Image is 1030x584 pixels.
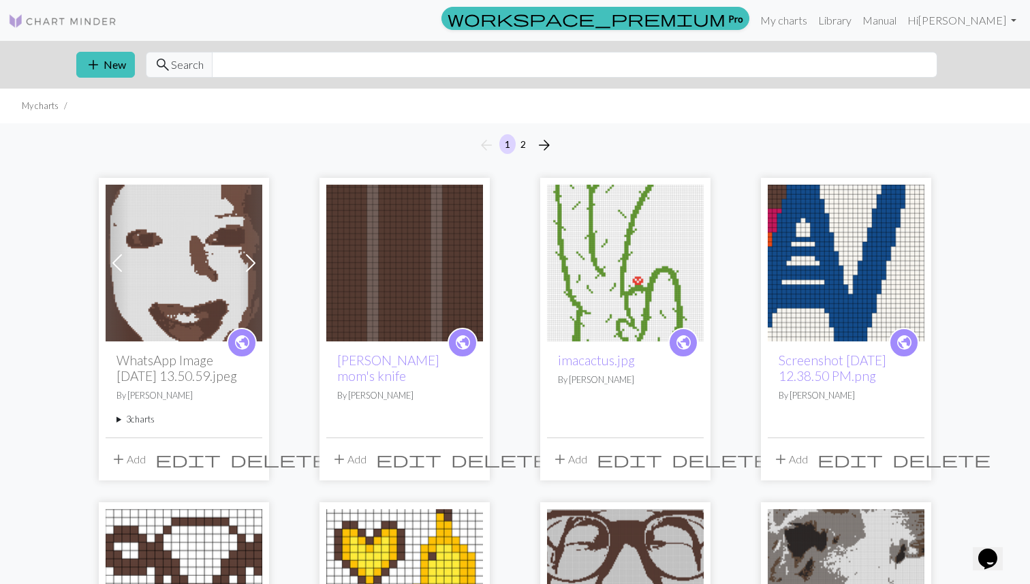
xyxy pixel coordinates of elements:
span: add [331,450,347,469]
button: Add [547,446,592,472]
button: Edit [151,446,225,472]
button: Add [326,446,371,472]
a: Screenshot [DATE] 12.38.50 PM.png [779,352,886,384]
i: public [896,329,913,356]
a: public [889,328,919,358]
button: Delete [225,446,333,472]
a: public [668,328,698,358]
a: public [227,328,257,358]
span: edit [597,450,662,469]
button: 1 [499,134,516,154]
a: imacactus.jpg [558,352,635,368]
a: [PERSON_NAME] mom's knife [337,352,439,384]
p: By [PERSON_NAME] [779,389,914,402]
h2: WhatsApp Image [DATE] 13.50.59.jpeg [116,352,251,384]
a: cole sprouse's mom's knife [326,255,483,268]
a: My charts [755,7,813,34]
img: WhatsApp Image 2025-09-01 at 13.50.59.jpeg [106,185,262,341]
a: Library [813,7,857,34]
p: By [PERSON_NAME] [337,389,472,402]
a: public [448,328,478,358]
button: New [76,52,135,78]
button: Edit [592,446,667,472]
span: edit [155,450,221,469]
i: Edit [155,451,221,467]
a: Hi[PERSON_NAME] [902,7,1022,34]
span: delete [451,450,549,469]
a: Screenshot 2025-03-28 12.38.50 PM.png [768,255,924,268]
span: edit [817,450,883,469]
span: public [454,332,471,353]
button: 2 [515,134,531,154]
p: By [PERSON_NAME] [558,373,693,386]
span: workspace_premium [448,9,725,28]
span: Search [171,57,204,73]
img: Screenshot 2025-03-28 12.38.50 PM.png [768,185,924,341]
span: public [896,332,913,353]
i: public [454,329,471,356]
span: search [155,55,171,74]
img: Logo [8,13,117,29]
button: Edit [371,446,446,472]
i: public [675,329,692,356]
a: Copy of IMG-20250605-WA0000.jpg [547,255,704,268]
iframe: chat widget [973,529,1016,570]
i: Edit [817,451,883,467]
span: delete [672,450,770,469]
button: Delete [888,446,995,472]
button: Next [531,134,558,156]
span: arrow_forward [536,136,552,155]
li: My charts [22,99,59,112]
span: public [234,332,251,353]
a: Manual [857,7,902,34]
span: edit [376,450,441,469]
img: Copy of IMG-20250605-WA0000.jpg [547,185,704,341]
i: public [234,329,251,356]
span: add [85,55,102,74]
button: Edit [813,446,888,472]
span: add [772,450,789,469]
summary: 3charts [116,413,251,426]
span: public [675,332,692,353]
img: cole sprouse's mom's knife [326,185,483,341]
i: Edit [376,451,441,467]
i: Next [536,137,552,153]
span: add [552,450,568,469]
span: delete [230,450,328,469]
span: delete [892,450,990,469]
span: add [110,450,127,469]
a: Pro [441,7,749,30]
p: By [PERSON_NAME] [116,389,251,402]
button: Delete [446,446,554,472]
a: WhatsApp Image 2025-09-01 at 13.50.59.jpeg [106,255,262,268]
button: Add [768,446,813,472]
nav: Page navigation [473,134,558,156]
button: Delete [667,446,775,472]
button: Add [106,446,151,472]
i: Edit [597,451,662,467]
